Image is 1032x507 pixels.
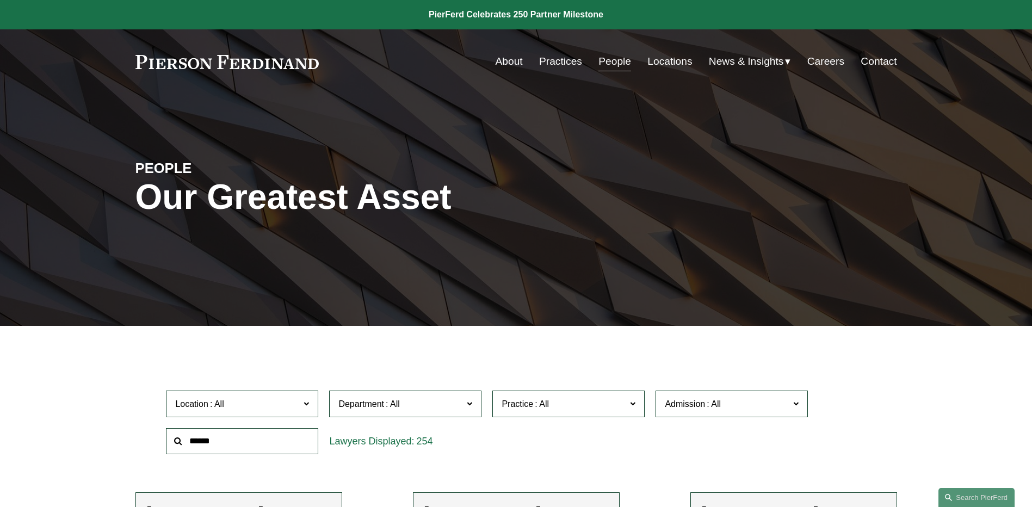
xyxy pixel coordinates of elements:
[175,399,208,409] span: Location
[709,51,791,72] a: folder dropdown
[665,399,705,409] span: Admission
[709,52,784,71] span: News & Insights
[539,51,582,72] a: Practices
[861,51,897,72] a: Contact
[135,177,643,217] h1: Our Greatest Asset
[338,399,384,409] span: Department
[496,51,523,72] a: About
[598,51,631,72] a: People
[416,436,432,447] span: 254
[135,159,326,177] h4: PEOPLE
[807,51,844,72] a: Careers
[502,399,533,409] span: Practice
[938,488,1015,507] a: Search this site
[647,51,692,72] a: Locations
